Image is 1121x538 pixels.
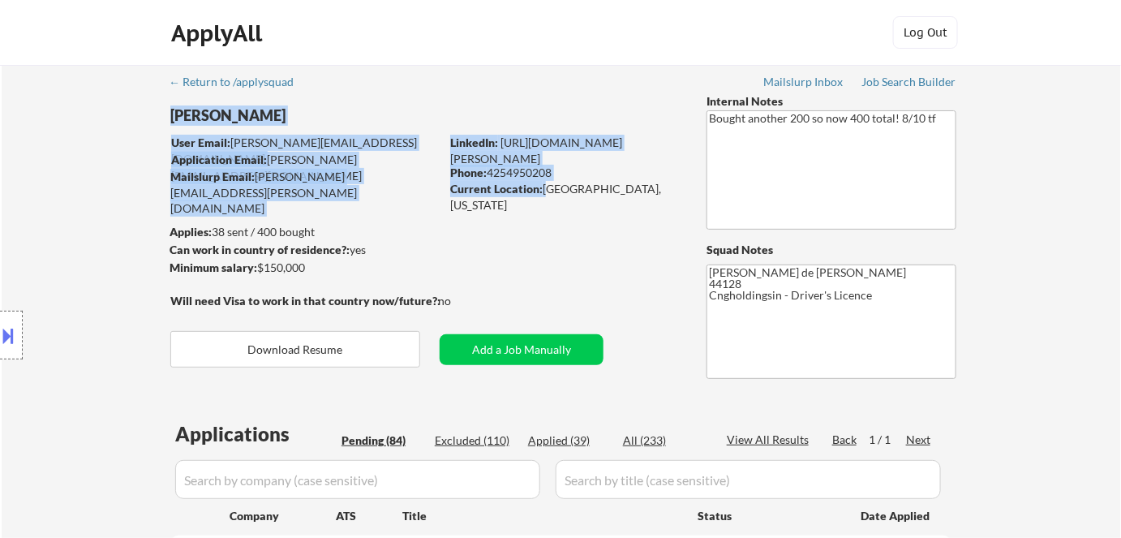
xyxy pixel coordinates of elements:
[893,16,958,49] button: Log Out
[169,75,309,92] a: ← Return to /applysquad
[707,93,956,110] div: Internal Notes
[341,433,423,449] div: Pending (84)
[170,169,440,217] div: [PERSON_NAME][EMAIL_ADDRESS][PERSON_NAME][DOMAIN_NAME]
[450,136,622,166] a: [URL][DOMAIN_NAME][PERSON_NAME]
[869,432,906,448] div: 1 / 1
[440,334,603,365] button: Add a Job Manually
[698,501,837,530] div: Status
[450,136,498,149] strong: LinkedIn:
[170,224,440,240] div: 38 sent / 400 bought
[556,460,941,499] input: Search by title (case sensitive)
[763,75,844,92] a: Mailslurp Inbox
[727,432,814,448] div: View All Results
[438,293,484,309] div: no
[763,76,844,88] div: Mailslurp Inbox
[171,135,440,166] div: [PERSON_NAME][EMAIL_ADDRESS][DOMAIN_NAME]
[171,152,440,183] div: [PERSON_NAME][EMAIL_ADDRESS][DOMAIN_NAME]
[169,76,309,88] div: ← Return to /applysquad
[402,508,682,524] div: Title
[528,433,609,449] div: Applied (39)
[170,331,420,368] button: Download Resume
[170,105,504,126] div: [PERSON_NAME]
[435,433,516,449] div: Excluded (110)
[336,508,402,524] div: ATS
[450,182,543,196] strong: Current Location:
[170,294,440,308] strong: Will need Visa to work in that country now/future?:
[861,508,932,524] div: Date Applied
[170,242,435,258] div: yes
[832,432,858,448] div: Back
[623,433,704,449] div: All (233)
[861,76,956,88] div: Job Search Builder
[171,19,267,47] div: ApplyAll
[175,460,540,499] input: Search by company (case sensitive)
[861,75,956,92] a: Job Search Builder
[707,242,956,258] div: Squad Notes
[170,260,440,276] div: $150,000
[450,165,680,181] div: 4254950208
[450,166,487,179] strong: Phone:
[450,181,680,213] div: [GEOGRAPHIC_DATA], [US_STATE]
[906,432,932,448] div: Next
